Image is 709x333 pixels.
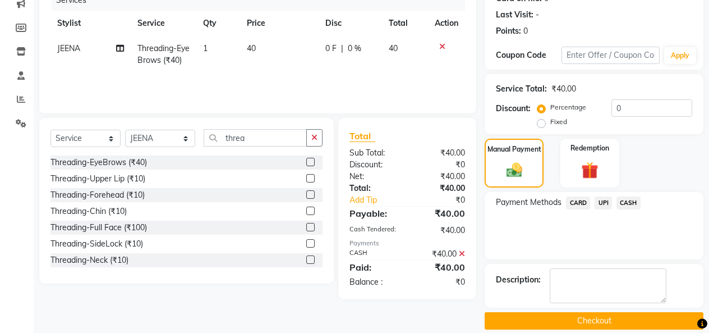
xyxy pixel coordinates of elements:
div: Last Visit: [496,9,533,21]
div: CASH [341,248,407,260]
span: Total [349,130,375,142]
div: Threading-EyeBrows (₹40) [50,157,147,168]
span: 1 [203,43,208,53]
div: ₹40.00 [551,83,576,95]
div: - [536,9,539,21]
div: Cash Tendered: [341,225,407,236]
label: Redemption [570,143,609,153]
label: Percentage [550,102,586,112]
div: Threading-Neck (₹10) [50,254,128,266]
input: Enter Offer / Coupon Code [561,47,660,64]
div: Balance : [341,276,407,288]
th: Disc [319,11,382,36]
div: Threading-Forehead (₹10) [50,189,145,201]
div: Discount: [341,159,407,171]
img: _cash.svg [501,161,527,179]
div: Threading-Chin (₹10) [50,206,127,217]
img: _gift.svg [576,160,604,181]
div: Coupon Code [496,49,561,61]
label: Fixed [550,117,567,127]
div: Payments [349,239,466,248]
label: Manual Payment [487,144,541,154]
span: 0 F [325,43,337,54]
div: Sub Total: [341,147,407,159]
span: JEENA [57,43,80,53]
span: 40 [389,43,398,53]
div: Threading-SideLock (₹10) [50,238,143,250]
span: CARD [566,197,590,209]
th: Total [382,11,428,36]
div: ₹0 [418,194,474,206]
div: ₹40.00 [407,261,473,274]
button: Apply [664,47,696,64]
div: ₹40.00 [407,225,473,236]
div: Threading-Full Face (₹100) [50,222,147,234]
span: Payment Methods [496,197,561,208]
div: ₹0 [407,159,473,171]
span: CASH [616,197,641,209]
div: Total: [341,183,407,194]
div: ₹40.00 [407,171,473,183]
span: | [341,43,343,54]
th: Action [428,11,465,36]
div: Points: [496,25,521,37]
div: Service Total: [496,83,547,95]
th: Service [131,11,196,36]
th: Qty [196,11,240,36]
span: 40 [247,43,256,53]
button: Checkout [485,312,703,330]
div: 0 [523,25,528,37]
div: Payable: [341,207,407,220]
span: UPI [595,197,612,209]
div: ₹40.00 [407,183,473,194]
th: Stylist [50,11,131,36]
input: Search or Scan [204,129,307,147]
th: Price [240,11,318,36]
div: ₹40.00 [407,207,473,220]
div: ₹40.00 [407,147,473,159]
div: ₹0 [407,276,473,288]
div: ₹40.00 [407,248,473,260]
span: Threading-EyeBrows (₹40) [137,43,190,65]
div: Threading-Upper Lip (₹10) [50,173,145,185]
div: Discount: [496,103,531,115]
span: 0 % [348,43,361,54]
div: Paid: [341,261,407,274]
a: Add Tip [341,194,418,206]
div: Net: [341,171,407,183]
div: Description: [496,274,541,286]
